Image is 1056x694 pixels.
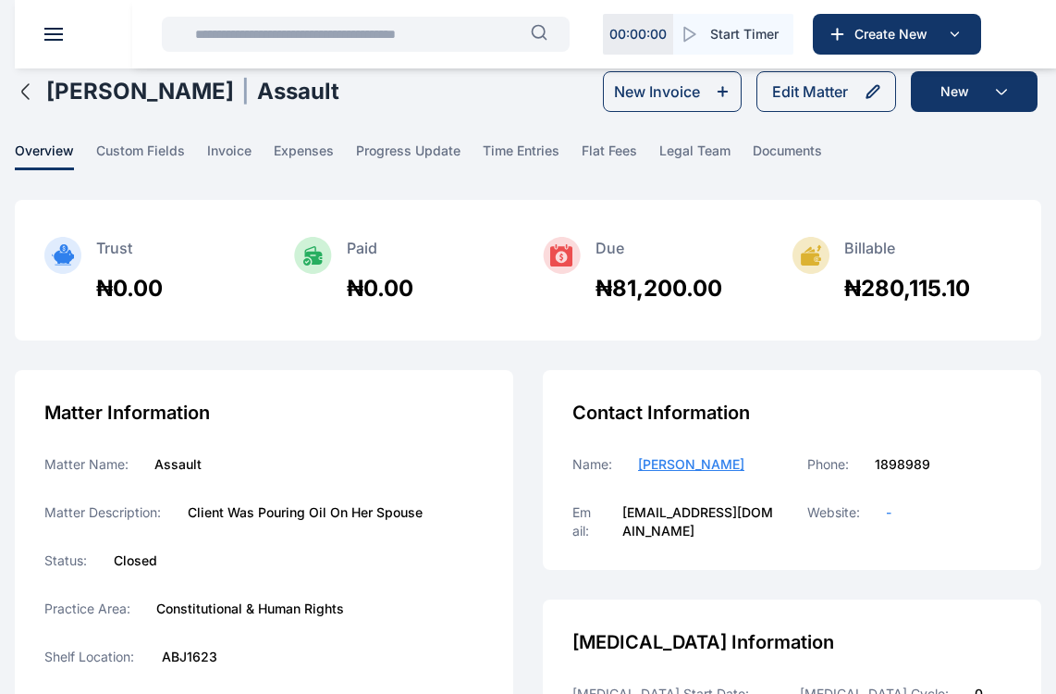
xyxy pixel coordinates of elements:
[188,503,423,522] label: Client Was Pouring Oil On Her Spouse
[807,503,860,522] label: Website:
[911,71,1038,112] button: New
[756,71,896,112] button: Edit Matter
[44,400,484,426] div: Matter Information
[844,237,970,274] div: Billable
[356,142,483,170] a: progress update
[710,25,779,43] span: Start Timer
[96,274,163,304] div: ₦0.00
[673,14,793,55] button: Start Timer
[483,142,582,170] a: time entries
[207,142,252,170] span: invoice
[15,142,96,170] a: overview
[622,503,777,540] label: [EMAIL_ADDRESS][DOMAIN_NAME]
[614,81,700,103] div: New Invoice
[875,455,930,474] label: 1898989
[156,600,344,618] label: Constitutional & Human Rights
[596,274,722,304] div: ₦81,200.00
[274,142,334,170] span: expenses
[659,142,753,170] a: legal team
[96,142,185,170] span: custom fields
[96,237,163,274] div: Trust
[753,142,822,170] span: documents
[572,455,612,474] label: Name:
[154,455,202,474] label: Assault
[813,14,981,55] button: Create New
[609,25,667,43] p: 00 : 00 : 00
[347,237,413,274] div: Paid
[844,274,970,304] div: ₦280,115.10
[753,142,844,170] a: documents
[44,600,130,618] label: Practice Area:
[162,648,217,666] label: ABJ1623
[638,455,744,474] a: [PERSON_NAME]
[44,503,162,522] label: Matter Description:
[207,142,274,170] a: invoice
[44,648,136,666] label: Shelf Location:
[582,142,659,170] a: flat fees
[638,456,744,472] span: [PERSON_NAME]
[44,551,88,570] label: Status:
[257,77,339,106] h1: Assault
[572,400,1012,426] div: Contact Information
[596,237,722,274] div: Due
[582,142,637,170] span: flat fees
[241,77,250,106] span: |
[347,274,413,304] div: ₦0.00
[772,81,848,103] div: Edit Matter
[572,629,1012,655] div: [MEDICAL_DATA] Information
[847,25,943,43] span: Create New
[46,77,234,106] h1: [PERSON_NAME]
[483,142,559,170] span: time entries
[274,142,356,170] a: expenses
[807,455,849,474] label: Phone:
[44,455,129,474] label: Matter Name:
[603,71,742,112] button: New Invoice
[15,142,74,170] span: overview
[659,142,731,170] span: legal team
[572,503,596,540] label: Email:
[356,142,460,170] span: progress update
[886,503,891,522] a: -
[114,551,157,570] label: Closed
[96,142,207,170] a: custom fields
